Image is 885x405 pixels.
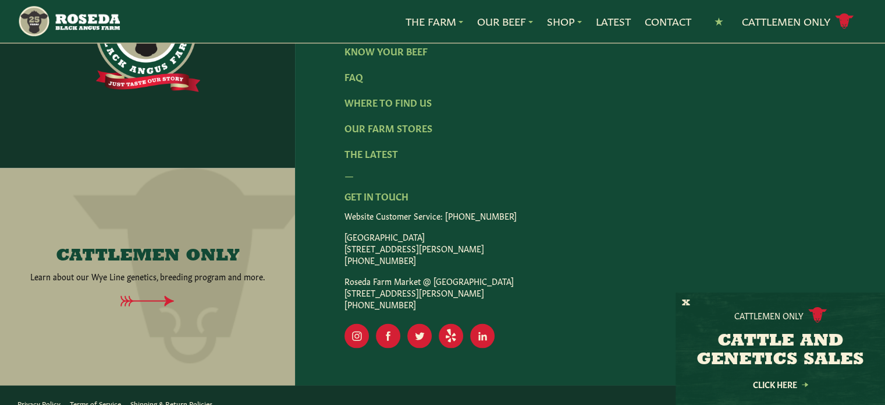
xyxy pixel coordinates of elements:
[407,323,432,348] a: Visit Our Twitter Page
[742,11,854,31] a: Cattlemen Only
[344,147,398,160] a: The Latest
[808,307,827,323] img: cattle-icon.svg
[376,323,400,348] a: Visit Our Facebook Page
[344,96,432,108] a: Where To Find Us
[24,246,271,281] a: CATTLEMEN ONLY Learn about our Wye Line genetics, breeding program and more.
[344,167,836,181] div: —
[17,5,119,38] img: https://roseda.com/wp-content/uploads/2021/05/roseda-25-header.png
[547,14,582,29] a: Shop
[344,230,836,265] p: [GEOGRAPHIC_DATA] [STREET_ADDRESS][PERSON_NAME] [PHONE_NUMBER]
[30,270,265,281] p: Learn about our Wye Line genetics, breeding program and more.
[690,332,870,369] h3: CATTLE AND GENETICS SALES
[344,70,363,83] a: FAQ
[734,309,804,321] p: Cattlemen Only
[344,121,432,134] a: Our Farm Stores
[344,209,836,221] p: Website Customer Service: [PHONE_NUMBER]
[344,274,836,309] p: Roseda Farm Market @ [GEOGRAPHIC_DATA] [STREET_ADDRESS][PERSON_NAME] [PHONE_NUMBER]
[728,381,833,388] a: Click Here
[56,246,240,265] h4: CATTLEMEN ONLY
[477,14,533,29] a: Our Beef
[344,44,428,57] a: Know Your Beef
[596,14,631,29] a: Latest
[470,323,495,348] a: Visit Our LinkedIn Page
[682,297,690,309] button: X
[406,14,463,29] a: The Farm
[344,323,369,348] a: Visit Our Instagram Page
[645,14,691,29] a: Contact
[439,323,463,348] a: Visit Our Yelp Page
